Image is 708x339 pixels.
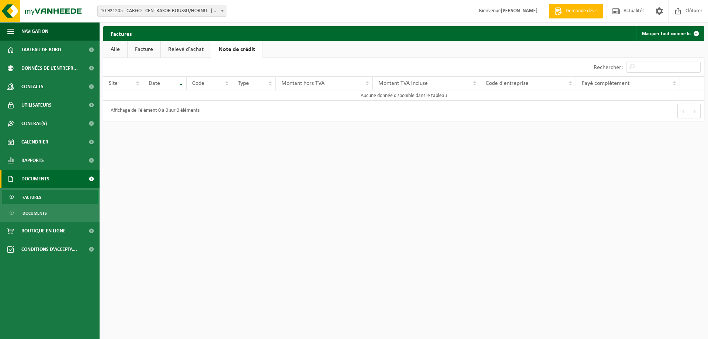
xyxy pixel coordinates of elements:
span: Montant hors TVA [281,80,324,86]
span: Boutique en ligne [21,222,66,240]
td: Aucune donnée disponible dans le tableau [103,90,704,101]
div: Affichage de l'élément 0 à 0 sur 0 éléments [107,104,199,118]
label: Rechercher: [594,65,623,70]
span: Navigation [21,22,48,41]
span: 10-921205 - CARGO - CENTRAKOR BOUSSU/HORNU - HORNU [98,6,226,16]
span: Données de l'entrepr... [21,59,78,77]
span: Montant TVA incluse [378,80,428,86]
span: Demande devis [564,7,599,15]
a: Facture [128,41,160,58]
a: Note de crédit [211,41,263,58]
span: Date [149,80,160,86]
a: Demande devis [549,4,603,18]
span: Payé complètement [582,80,629,86]
span: Contacts [21,77,44,96]
button: Previous [677,104,689,118]
span: Documents [21,170,49,188]
a: Factures [2,190,98,204]
strong: [PERSON_NAME] [501,8,538,14]
span: Code d'entreprise [486,80,528,86]
span: Conditions d'accepta... [21,240,77,259]
span: Contrat(s) [21,114,47,133]
span: Utilisateurs [21,96,52,114]
a: Alle [103,41,127,58]
span: Rapports [21,151,44,170]
a: Relevé d'achat [161,41,211,58]
span: Code [192,80,204,86]
span: Tableau de bord [21,41,61,59]
span: Documents [22,206,47,220]
span: Factures [22,190,41,204]
button: Next [689,104,701,118]
span: 10-921205 - CARGO - CENTRAKOR BOUSSU/HORNU - HORNU [97,6,226,17]
a: Documents [2,206,98,220]
button: Marquer tout comme lu [636,26,704,41]
h2: Factures [103,26,139,41]
span: Type [238,80,249,86]
span: Calendrier [21,133,48,151]
span: Site [109,80,118,86]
